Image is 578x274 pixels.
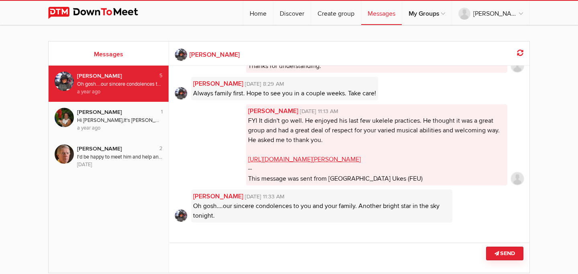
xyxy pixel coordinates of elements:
[248,106,505,116] a: [PERSON_NAME][DATE] 11:13 AM
[55,108,163,132] a: Elaine 1 [PERSON_NAME] Hi [PERSON_NAME],It's [PERSON_NAME]. I am going to try to bring my brother...
[55,144,163,169] a: Doug Geddie 2 [PERSON_NAME] I'd be happy to meet him and help any way I can.[PERSON_NAME] [DATE]
[77,161,163,169] div: [DATE]
[361,1,402,25] a: Messages
[193,89,376,97] span: Always family first. Hope to see you in a couple weeks. Take care!
[189,50,240,60] b: [PERSON_NAME]
[486,247,523,260] button: Send
[55,72,74,91] img: Elaine
[193,79,376,89] a: [PERSON_NAME][DATE] 8:29 AM
[248,155,361,163] a: [URL][DOMAIN_NAME][PERSON_NAME]
[77,72,151,80] div: [PERSON_NAME]
[77,108,151,117] div: [PERSON_NAME]
[151,145,163,152] div: 2
[151,72,163,80] div: 5
[175,87,187,99] img: cropped.jpg
[243,80,284,89] span: [DATE] 8:29 AM
[77,144,151,153] div: [PERSON_NAME]
[77,117,163,124] div: Hi [PERSON_NAME], It's [PERSON_NAME]. I am going to try to bring my brother this week. It depends...
[55,72,163,96] a: Elaine 5 [PERSON_NAME] Oh gosh….our sincere condolences to you and your family. Another bright st...
[175,49,524,61] a: [PERSON_NAME]
[77,153,163,161] div: I'd be happy to meet him and help any way I can. [PERSON_NAME]
[77,124,163,132] div: a year ago
[452,1,529,25] a: [PERSON_NAME]
[311,1,361,25] a: Create group
[298,107,338,116] span: [DATE] 11:13 AM
[193,192,450,201] a: [PERSON_NAME][DATE] 11:33 AM
[77,80,163,88] div: Oh gosh….our sincere condolences to you and your family. Another bright star in the sky tonight.
[273,1,311,25] a: Discover
[55,108,74,127] img: Elaine
[248,117,500,183] span: FYI It didn't go well. He enjoyed his last few ukelele practices. He thought it was a great group...
[48,7,151,19] img: DownToMeet
[511,173,523,185] img: profile-user.png
[77,88,163,96] div: a year ago
[243,192,285,201] span: [DATE] 11:33 AM
[55,144,74,164] img: Doug Geddie
[175,210,187,222] img: cropped.jpg
[151,108,163,116] div: 1
[193,202,440,220] span: Oh gosh….our sincere condolences to you and your family. Another bright star in the sky tonight.
[55,49,163,59] h2: Messages
[511,60,523,72] img: profile-user.png
[243,1,273,25] a: Home
[402,1,452,25] a: My Groups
